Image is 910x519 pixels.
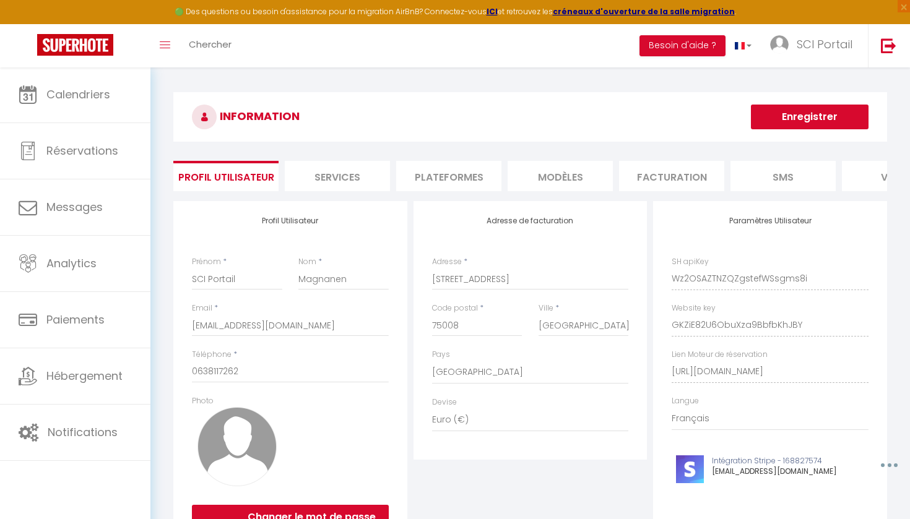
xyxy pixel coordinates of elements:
[46,143,118,158] span: Réservations
[770,35,789,54] img: ...
[192,256,221,268] label: Prénom
[672,395,699,407] label: Langue
[48,424,118,440] span: Notifications
[761,24,868,67] a: ... SCI Portail
[192,217,389,225] h4: Profil Utilisateur
[712,455,852,467] p: Intégration Stripe - 168827574
[192,395,214,407] label: Photo
[712,466,837,476] span: [EMAIL_ADDRESS][DOMAIN_NAME]
[881,38,896,53] img: logout
[797,36,852,52] span: SCI Portail
[730,161,836,191] li: SMS
[46,312,105,327] span: Paiements
[672,217,869,225] h4: Paramètres Utilisateur
[508,161,613,191] li: MODÈLES
[432,397,457,408] label: Devise
[285,161,390,191] li: Services
[487,6,498,17] a: ICI
[298,256,316,268] label: Nom
[396,161,501,191] li: Plateformes
[432,256,462,268] label: Adresse
[432,217,629,225] h4: Adresse de facturation
[46,255,97,271] span: Analytics
[197,407,277,486] img: avatar.png
[192,302,212,314] label: Email
[639,35,726,56] button: Besoin d'aide ?
[180,24,241,67] a: Chercher
[46,87,110,102] span: Calendriers
[432,302,478,314] label: Code postal
[672,302,716,314] label: Website key
[553,6,735,17] a: créneaux d'ouverture de la salle migration
[46,199,103,215] span: Messages
[46,368,123,384] span: Hébergement
[676,455,704,483] img: stripe-logo.jpeg
[619,161,724,191] li: Facturation
[432,349,450,361] label: Pays
[539,302,553,314] label: Ville
[672,349,768,361] label: Lien Moteur de réservation
[173,92,887,142] h3: INFORMATION
[173,161,279,191] li: Profil Utilisateur
[192,349,232,361] label: Téléphone
[189,38,232,51] span: Chercher
[37,34,113,56] img: Super Booking
[751,105,869,129] button: Enregistrer
[672,256,709,268] label: SH apiKey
